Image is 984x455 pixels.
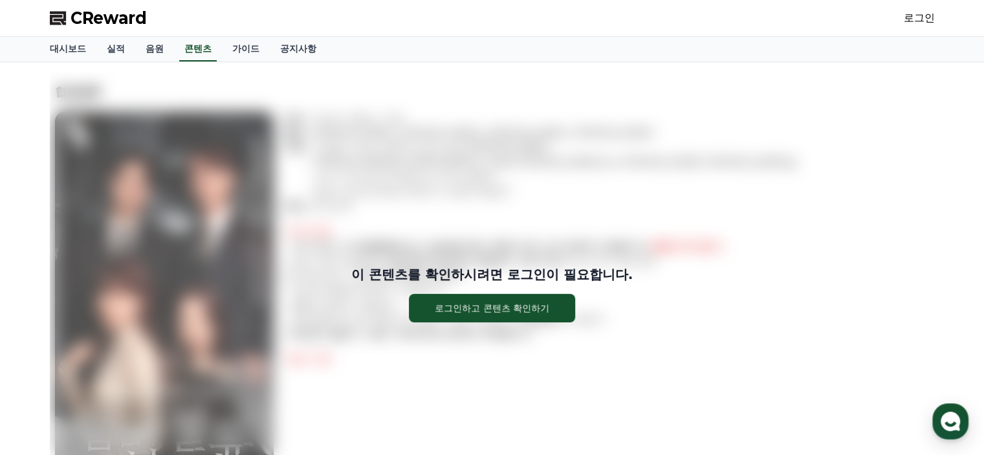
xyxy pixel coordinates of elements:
[71,8,147,28] span: CReward
[179,37,217,61] a: 콘텐츠
[96,37,135,61] a: 실적
[50,8,147,28] a: CReward
[222,37,270,61] a: 가이드
[435,302,549,315] div: 로그인하고 콘텐츠 확인하기
[167,348,248,380] a: 설정
[270,37,327,61] a: 공지사항
[118,368,134,378] span: 대화
[39,37,96,61] a: 대시보드
[85,348,167,380] a: 대화
[904,10,935,26] a: 로그인
[4,348,85,380] a: 홈
[135,37,174,61] a: 음원
[41,367,49,377] span: 홈
[200,367,215,377] span: 설정
[409,294,575,322] button: 로그인하고 콘텐츠 확인하기
[351,265,633,283] p: 이 콘텐츠를 확인하시려면 로그인이 필요합니다.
